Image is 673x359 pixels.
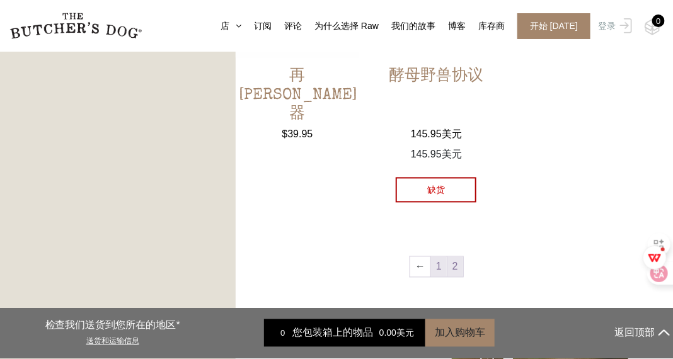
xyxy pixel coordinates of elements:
[396,328,414,338] span: 美元
[396,178,476,203] button: 缺货
[292,326,373,341] span: 您包装箱上的物品
[652,14,665,27] div: 0
[411,149,462,160] span: 145.95
[442,149,462,160] span: 美元
[264,319,425,347] a: 0 您包装箱上的物品 0.00美元
[447,257,463,277] span: 第 2 页
[614,318,670,348] button: 返回顶部
[272,20,302,33] a: 评论
[236,68,359,127] h2: 再[PERSON_NAME]器
[466,20,505,33] a: 库存商
[411,129,462,140] bdi: 145.95
[379,20,435,33] a: 我们的故事
[45,318,180,333] p: 检查我们送货到您所在的地区*
[410,257,430,277] a: ←
[374,68,498,127] h2: 酵母野兽协议
[241,20,272,33] a: 订阅
[221,21,229,31] font: 店
[431,257,447,277] a: 第 1 页
[595,13,632,39] a: 登录
[282,129,287,140] span: $
[302,20,379,33] a: 为什么选择 Raw
[379,328,414,338] bdi: 0.00
[645,19,660,35] img: TBD_Cart-Empty.png
[505,13,595,39] a: 开始 [DATE]
[517,13,590,39] span: 开始 [DATE]
[282,129,313,140] bdi: 39.95
[273,327,292,339] div: 0
[86,334,139,346] a: 送货和运输信息
[598,20,616,33] font: 登录
[435,20,466,33] a: 博客
[425,319,495,347] button: 加入购物车
[442,129,462,140] span: 美元
[208,20,241,33] a: 店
